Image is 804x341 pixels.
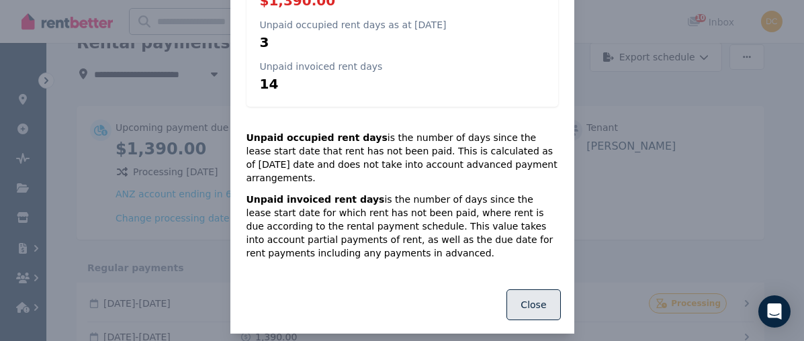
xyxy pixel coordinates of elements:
p: Unpaid occupied rent days as at [DATE] [260,18,447,32]
p: 3 [260,33,447,52]
div: Open Intercom Messenger [758,295,791,328]
p: is the number of days since the lease start date for which rent has not been paid, where rent is ... [247,193,558,260]
strong: Unpaid occupied rent days [247,132,388,143]
p: Unpaid invoiced rent days [260,60,383,73]
p: is the number of days since the lease start date that rent has not been paid. This is calculated ... [247,131,558,185]
strong: Unpaid invoiced rent days [247,194,385,205]
button: Close [506,289,560,320]
p: 14 [260,75,383,93]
